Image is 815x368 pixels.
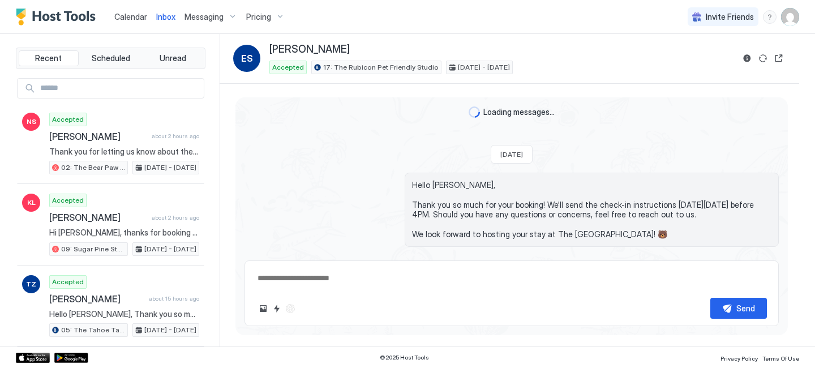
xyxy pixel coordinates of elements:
[241,52,253,65] span: ES
[483,107,555,117] span: Loading messages...
[16,48,205,69] div: tab-group
[149,295,199,302] span: about 15 hours ago
[36,79,204,98] input: Input Field
[114,12,147,22] span: Calendar
[272,62,304,72] span: Accepted
[61,162,125,173] span: 02: The Bear Paw Pet Friendly King Studio
[160,53,186,63] span: Unread
[772,52,786,65] button: Open reservation
[781,8,799,26] div: User profile
[458,62,510,72] span: [DATE] - [DATE]
[762,355,799,362] span: Terms Of Use
[16,353,50,363] a: App Store
[756,52,770,65] button: Sync reservation
[143,50,203,66] button: Unread
[26,279,36,289] span: TZ
[412,180,771,239] span: Hello [PERSON_NAME], Thank you so much for your booking! We'll send the check-in instructions [DA...
[156,11,175,23] a: Inbox
[49,147,199,157] span: Thank you for letting us know about the water pressure issue, [PERSON_NAME]. I'm glad to hear eve...
[323,62,439,72] span: 17: The Rubicon Pet Friendly Studio
[156,12,175,22] span: Inbox
[114,11,147,23] a: Calendar
[720,352,758,363] a: Privacy Policy
[246,12,271,22] span: Pricing
[270,302,284,315] button: Quick reply
[500,150,523,159] span: [DATE]
[144,162,196,173] span: [DATE] - [DATE]
[152,214,199,221] span: about 2 hours ago
[27,117,36,127] span: NS
[152,132,199,140] span: about 2 hours ago
[61,244,125,254] span: 09: Sugar Pine Studio at [GEOGRAPHIC_DATA]
[49,131,147,142] span: [PERSON_NAME]
[720,355,758,362] span: Privacy Policy
[61,325,125,335] span: 05: The Tahoe Tamarack Pet Friendly Studio
[756,250,779,259] span: [DATE]
[35,53,62,63] span: Recent
[763,10,777,24] div: menu
[54,353,88,363] a: Google Play Store
[469,106,480,118] div: loading
[16,8,101,25] a: Host Tools Logo
[256,302,270,315] button: Upload image
[380,354,429,361] span: © 2025 Host Tools
[49,293,144,305] span: [PERSON_NAME]
[81,50,141,66] button: Scheduled
[269,43,350,56] span: [PERSON_NAME]
[740,52,754,65] button: Reservation information
[52,277,84,287] span: Accepted
[49,212,147,223] span: [PERSON_NAME]
[144,244,196,254] span: [DATE] - [DATE]
[49,309,199,319] span: Hello [PERSON_NAME], Thank you so much for your booking! We'll send the check-in instructions [DA...
[736,302,755,314] div: Send
[710,298,767,319] button: Send
[144,325,196,335] span: [DATE] - [DATE]
[19,50,79,66] button: Recent
[52,114,84,125] span: Accepted
[185,12,224,22] span: Messaging
[27,198,36,208] span: KL
[52,195,84,206] span: Accepted
[762,352,799,363] a: Terms Of Use
[49,228,199,238] span: Hi [PERSON_NAME], thanks for booking your stay with us! Details of your Booking: 📍 [STREET_ADDRES...
[92,53,130,63] span: Scheduled
[706,12,754,22] span: Invite Friends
